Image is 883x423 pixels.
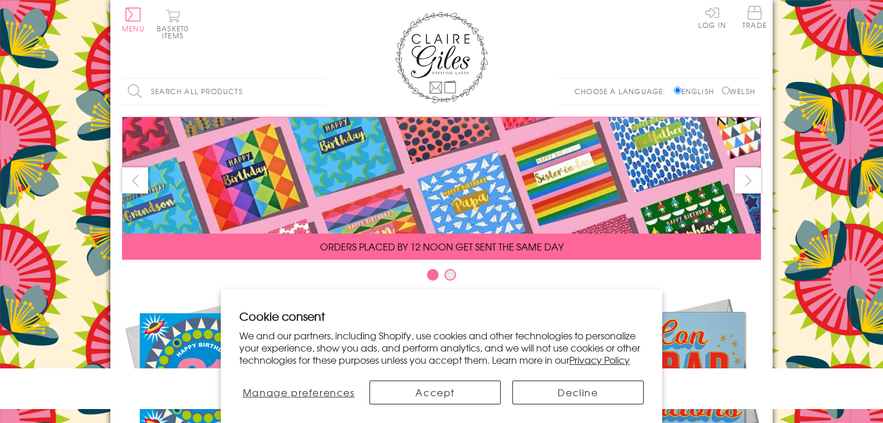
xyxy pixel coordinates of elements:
button: Carousel Page 2 [444,269,456,281]
a: Trade [742,6,767,31]
img: Claire Giles Greetings Cards [395,12,488,103]
span: Menu [122,23,145,34]
input: Search [314,78,325,105]
button: Decline [512,381,644,404]
div: Carousel Pagination [122,268,761,286]
button: prev [122,167,148,193]
span: Trade [742,6,767,28]
h2: Cookie consent [239,308,644,324]
a: Log In [698,6,726,28]
button: Manage preferences [239,381,358,404]
button: Carousel Page 1 (Current Slide) [427,269,439,281]
a: Privacy Policy [569,353,630,367]
label: English [674,86,720,96]
button: next [735,167,761,193]
span: Manage preferences [243,385,355,399]
button: Accept [369,381,501,404]
input: Welsh [722,87,730,94]
span: ORDERS PLACED BY 12 NOON GET SENT THE SAME DAY [320,239,563,253]
input: English [674,87,681,94]
span: 0 items [162,23,189,41]
input: Search all products [122,78,325,105]
button: Basket0 items [157,9,189,39]
label: Welsh [722,86,755,96]
button: Menu [122,8,145,32]
p: Choose a language: [575,86,672,96]
p: We and our partners, including Shopify, use cookies and other technologies to personalize your ex... [239,329,644,365]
